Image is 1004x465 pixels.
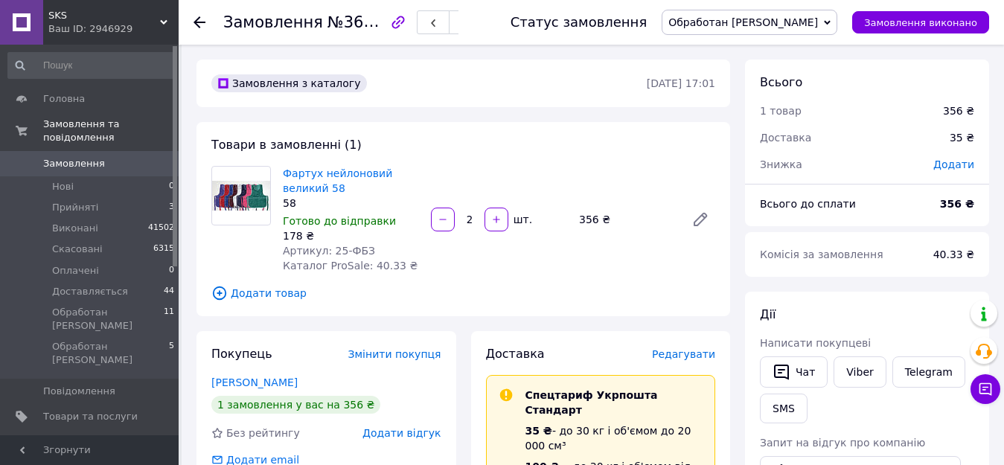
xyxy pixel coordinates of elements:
[525,389,658,416] span: Спецтариф Укрпошта Стандарт
[348,348,441,360] span: Змінити покупця
[52,306,164,333] span: Обработан [PERSON_NAME]
[52,340,169,367] span: Обработан [PERSON_NAME]
[510,212,534,227] div: шт.
[760,158,802,170] span: Знижка
[169,340,174,367] span: 5
[573,209,680,230] div: 356 ₴
[283,215,396,227] span: Готово до відправки
[43,92,85,106] span: Головна
[327,13,433,31] span: №366191742
[940,198,974,210] b: 356 ₴
[52,222,98,235] span: Виконані
[647,77,715,89] time: [DATE] 17:01
[211,285,715,301] span: Додати товар
[652,348,715,360] span: Редагувати
[864,17,977,28] span: Замовлення виконано
[511,15,648,30] div: Статус замовлення
[283,167,392,194] a: Фартух нейлоновий великий 58
[971,374,1000,404] button: Чат з покупцем
[760,356,828,388] button: Чат
[148,222,174,235] span: 41502
[760,307,776,321] span: Дії
[43,410,138,423] span: Товари та послуги
[283,196,419,211] div: 58
[211,347,272,361] span: Покупець
[48,22,179,36] div: Ваш ID: 2946929
[43,385,115,398] span: Повідомлення
[194,15,205,30] div: Повернутися назад
[525,425,552,437] span: 35 ₴
[211,376,298,388] a: [PERSON_NAME]
[486,347,545,361] span: Доставка
[52,264,99,278] span: Оплачені
[169,180,174,193] span: 0
[933,158,974,170] span: Додати
[43,157,105,170] span: Замовлення
[169,201,174,214] span: 3
[7,52,176,79] input: Пошук
[283,245,375,257] span: Артикул: 25-ФБЗ
[211,74,367,92] div: Замовлення з каталогу
[760,337,871,349] span: Написати покупцеві
[760,105,802,117] span: 1 товар
[892,356,965,388] a: Telegram
[852,11,989,33] button: Замовлення виконано
[941,121,983,154] div: 35 ₴
[834,356,886,388] a: Viber
[164,306,174,333] span: 11
[283,228,419,243] div: 178 ₴
[933,248,974,260] span: 40.33 ₴
[283,260,418,272] span: Каталог ProSale: 40.33 ₴
[760,132,811,144] span: Доставка
[164,285,174,298] span: 44
[362,427,441,439] span: Додати відгук
[668,16,818,28] span: Обработан [PERSON_NAME]
[211,396,380,414] div: 1 замовлення у вас на 356 ₴
[211,138,362,152] span: Товари в замовленні (1)
[48,9,160,22] span: SKS
[52,243,103,256] span: Скасовані
[169,264,174,278] span: 0
[52,201,98,214] span: Прийняті
[52,285,128,298] span: Доставляється
[760,437,925,449] span: Запит на відгук про компанію
[226,427,300,439] span: Без рейтингу
[760,394,808,423] button: SMS
[525,423,703,453] div: - до 30 кг і об'ємом до 20 000 см³
[685,205,715,234] a: Редагувати
[943,103,974,118] div: 356 ₴
[52,180,74,193] span: Нові
[43,118,179,144] span: Замовлення та повідомлення
[153,243,174,256] span: 6315
[760,248,883,260] span: Комісія за замовлення
[212,181,270,211] img: Фартух нейлоновий великий 58
[760,198,856,210] span: Всього до сплати
[760,75,802,89] span: Всього
[223,13,323,31] span: Замовлення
